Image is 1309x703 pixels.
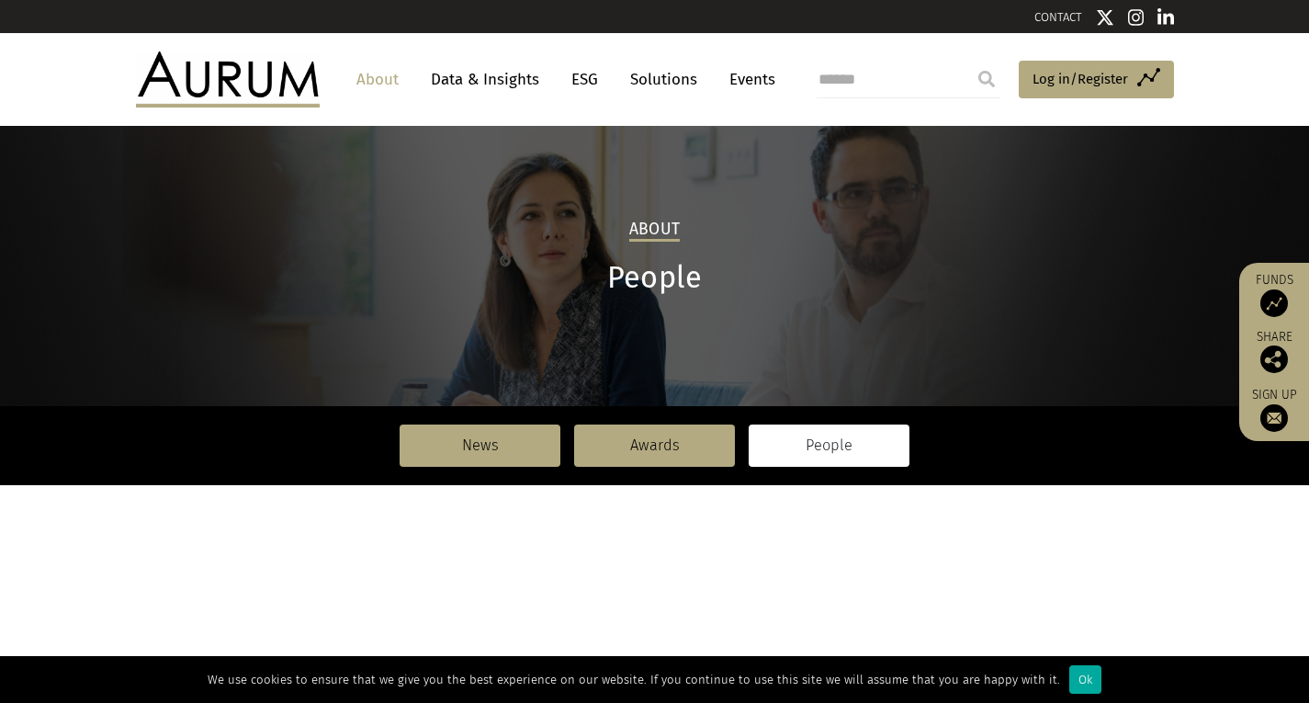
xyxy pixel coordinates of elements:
[621,62,706,96] a: Solutions
[1034,10,1082,24] a: CONTACT
[629,220,680,242] h2: About
[1260,289,1288,317] img: Access Funds
[1260,346,1288,373] img: Share this post
[422,62,548,96] a: Data & Insights
[1260,404,1288,432] img: Sign up to our newsletter
[400,425,560,467] a: News
[749,425,909,467] a: People
[1033,68,1128,90] span: Log in/Register
[1128,8,1145,27] img: Instagram icon
[720,62,775,96] a: Events
[136,260,1174,296] h1: People
[1069,665,1101,694] div: Ok
[1248,331,1300,373] div: Share
[1248,387,1300,432] a: Sign up
[1248,272,1300,317] a: Funds
[347,62,408,96] a: About
[1157,8,1174,27] img: Linkedin icon
[968,61,1005,97] input: Submit
[1019,61,1174,99] a: Log in/Register
[136,51,320,107] img: Aurum
[562,62,607,96] a: ESG
[1096,8,1114,27] img: Twitter icon
[574,425,735,467] a: Awards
